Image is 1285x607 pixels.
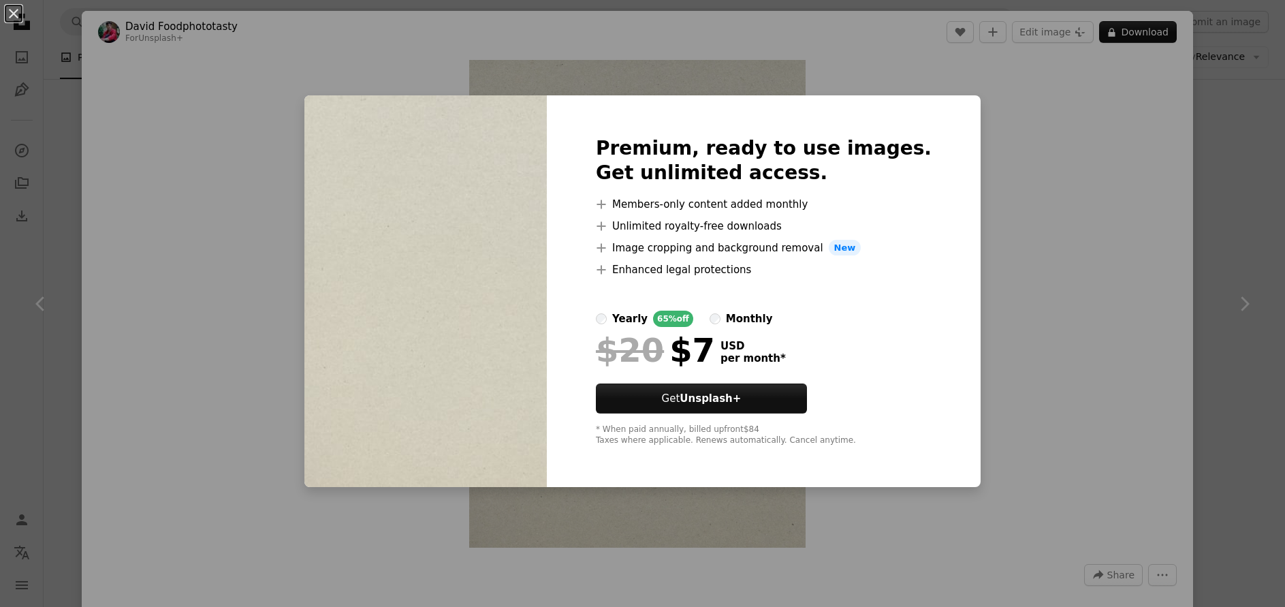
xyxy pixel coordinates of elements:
button: GetUnsplash+ [596,384,807,414]
li: Image cropping and background removal [596,240,932,256]
li: Enhanced legal protections [596,262,932,278]
div: * When paid annually, billed upfront $84 Taxes where applicable. Renews automatically. Cancel any... [596,424,932,446]
div: monthly [726,311,773,327]
h2: Premium, ready to use images. Get unlimited access. [596,136,932,185]
span: $20 [596,332,664,368]
strong: Unsplash+ [680,392,741,405]
input: monthly [710,313,720,324]
div: $7 [596,332,715,368]
div: 65% off [653,311,693,327]
img: premium_photo-1725285937667-825eff7f1be8 [304,95,547,488]
div: yearly [612,311,648,327]
span: per month * [720,352,786,364]
li: Members-only content added monthly [596,196,932,213]
span: USD [720,340,786,352]
input: yearly65%off [596,313,607,324]
span: New [829,240,861,256]
li: Unlimited royalty-free downloads [596,218,932,234]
